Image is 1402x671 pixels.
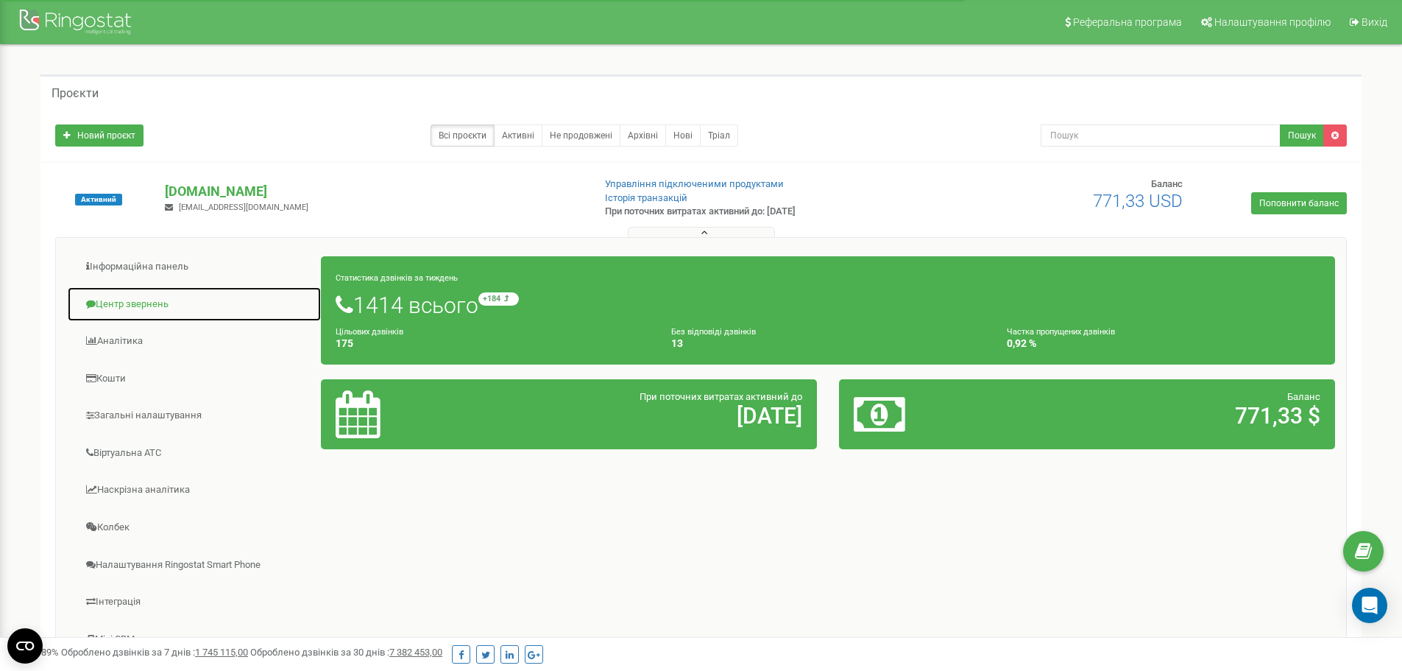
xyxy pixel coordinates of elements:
span: Активний [75,194,122,205]
a: Активні [494,124,542,147]
span: 771,33 USD [1093,191,1183,211]
small: Частка пропущених дзвінків [1007,327,1115,337]
a: Аналiтика [67,323,322,359]
a: Новий проєкт [55,124,144,147]
h5: Проєкти [52,87,99,100]
a: Поповнити баланс [1251,192,1347,214]
a: Центр звернень [67,287,322,323]
a: Віртуальна АТС [67,435,322,471]
span: Вихід [1362,16,1387,28]
a: Управління підключеними продуктами [605,178,784,189]
a: Історія транзакцій [605,192,687,203]
h2: [DATE] [498,404,802,428]
u: 7 382 453,00 [389,647,442,658]
span: Реферальна програма [1073,16,1182,28]
button: Пошук [1280,124,1324,147]
span: Оброблено дзвінків за 7 днів : [61,647,248,658]
span: Налаштування профілю [1214,16,1331,28]
a: Не продовжені [542,124,620,147]
a: Архівні [620,124,666,147]
span: Оброблено дзвінків за 30 днів : [250,647,442,658]
a: Mini CRM [67,622,322,658]
h4: 13 [671,338,985,349]
span: Баланс [1151,178,1183,189]
span: Баланс [1287,391,1320,402]
a: Налаштування Ringostat Smart Phone [67,547,322,583]
a: Колбек [67,510,322,546]
h4: 0,92 % [1007,338,1320,349]
h4: 175 [336,338,649,349]
a: Інтеграція [67,584,322,620]
small: Статистика дзвінків за тиждень [336,273,458,283]
u: 1 745 115,00 [195,647,248,658]
button: Open CMP widget [7,628,43,664]
div: Open Intercom Messenger [1352,588,1387,623]
a: Інформаційна панель [67,249,322,285]
p: [DOMAIN_NAME] [165,182,581,201]
p: При поточних витратах активний до: [DATE] [605,205,911,219]
span: При поточних витратах активний до [640,391,802,402]
a: Загальні налаштування [67,398,322,434]
h2: 771,33 $ [1016,404,1320,428]
a: Тріал [700,124,738,147]
a: Всі проєкти [431,124,495,147]
small: +184 [478,292,519,306]
h1: 1414 всього [336,292,1320,317]
a: Наскрізна аналітика [67,472,322,508]
span: [EMAIL_ADDRESS][DOMAIN_NAME] [179,203,308,212]
input: Пошук [1041,124,1281,147]
small: Цільових дзвінків [336,327,403,337]
a: Кошти [67,361,322,397]
a: Нові [665,124,701,147]
small: Без відповіді дзвінків [671,327,756,337]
